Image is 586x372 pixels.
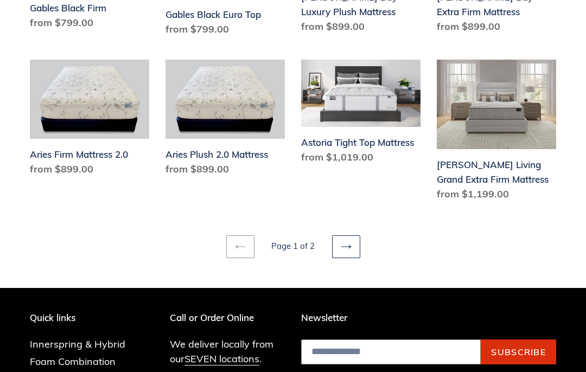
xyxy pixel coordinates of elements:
[170,312,285,323] p: Call or Order Online
[301,312,556,323] p: Newsletter
[437,60,556,206] a: Scott Living Grand Extra Firm Mattress
[491,347,546,357] span: Subscribe
[30,312,142,323] p: Quick links
[165,60,285,181] a: Aries Plush 2.0 Mattress
[184,352,259,365] a: SEVEN locations
[481,339,556,364] button: Subscribe
[257,240,330,253] li: Page 1 of 2
[301,339,481,364] input: Email address
[30,60,149,181] a: Aries Firm Mattress 2.0
[170,337,285,366] p: We deliver locally from our .
[30,355,116,368] a: Foam Combination
[301,60,421,169] a: Astoria Tight Top Mattress
[30,338,125,350] a: Innerspring & Hybrid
